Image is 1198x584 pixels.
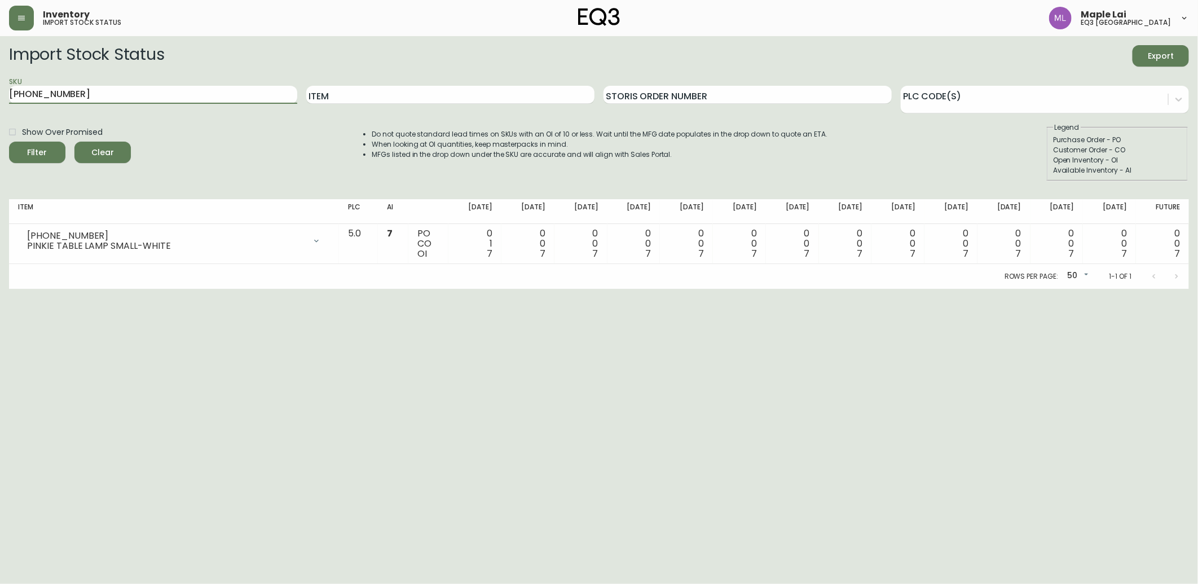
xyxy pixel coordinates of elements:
button: Clear [74,142,131,163]
th: PLC [339,199,378,224]
div: PO CO [417,229,439,259]
h5: import stock status [43,19,121,26]
th: [DATE] [1030,199,1084,224]
th: [DATE] [977,199,1030,224]
span: 7 [1068,247,1074,260]
th: Item [9,199,339,224]
th: AI [378,199,408,224]
th: [DATE] [554,199,607,224]
div: Available Inventory - AI [1053,165,1182,175]
th: [DATE] [660,199,713,224]
div: 0 0 [775,229,810,259]
div: 0 0 [1092,229,1127,259]
div: Purchase Order - PO [1053,135,1182,145]
div: 0 0 [510,229,545,259]
th: Future [1136,199,1189,224]
div: 0 0 [933,229,968,259]
th: [DATE] [871,199,924,224]
button: Filter [9,142,65,163]
th: [DATE] [819,199,872,224]
div: 0 0 [880,229,915,259]
span: 7 [857,247,862,260]
span: 7 [593,247,598,260]
div: 0 1 [457,229,492,259]
h2: Import Stock Status [9,45,164,67]
legend: Legend [1053,122,1081,133]
div: Open Inventory - OI [1053,155,1182,165]
div: PINKIE TABLE LAMP SMALL-WHITE [27,241,305,251]
span: 7 [1016,247,1021,260]
div: 50 [1063,267,1091,286]
span: Clear [83,146,122,160]
td: 5.0 [339,224,378,264]
h5: eq3 [GEOGRAPHIC_DATA] [1081,19,1171,26]
div: 0 0 [986,229,1021,259]
span: Export [1142,49,1180,63]
div: 0 0 [722,229,757,259]
span: 7 [1174,247,1180,260]
div: Customer Order - CO [1053,145,1182,155]
span: 7 [963,247,968,260]
th: [DATE] [501,199,554,224]
th: [DATE] [1083,199,1136,224]
span: Inventory [43,10,90,19]
span: OI [417,247,427,260]
div: 0 0 [616,229,651,259]
li: When looking at OI quantities, keep masterpacks in mind. [372,139,827,150]
span: 7 [1121,247,1127,260]
span: Maple Lai [1081,10,1126,19]
button: Export [1133,45,1189,67]
div: [PHONE_NUMBER] [27,231,305,241]
img: logo [578,8,620,26]
th: [DATE] [713,199,766,224]
span: 7 [387,227,393,240]
p: 1-1 of 1 [1109,271,1131,282]
span: Show Over Promised [22,126,103,138]
th: [DATE] [607,199,660,224]
li: Do not quote standard lead times on SKUs with an OI of 10 or less. Wait until the MFG date popula... [372,129,827,139]
div: 0 0 [669,229,704,259]
span: 7 [751,247,757,260]
span: 7 [910,247,915,260]
li: MFGs listed in the drop down under the SKU are accurate and will align with Sales Portal. [372,150,827,160]
th: [DATE] [924,199,977,224]
div: [PHONE_NUMBER]PINKIE TABLE LAMP SMALL-WHITE [18,229,330,253]
div: 0 0 [1040,229,1074,259]
span: 7 [645,247,651,260]
span: 7 [487,247,492,260]
span: 7 [540,247,545,260]
span: 7 [804,247,810,260]
img: 61e28cffcf8cc9f4e300d877dd684943 [1049,7,1072,29]
th: [DATE] [448,199,501,224]
div: 0 0 [563,229,598,259]
span: 7 [698,247,704,260]
div: 0 0 [1145,229,1180,259]
p: Rows per page: [1005,271,1058,282]
th: [DATE] [766,199,819,224]
div: 0 0 [828,229,863,259]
